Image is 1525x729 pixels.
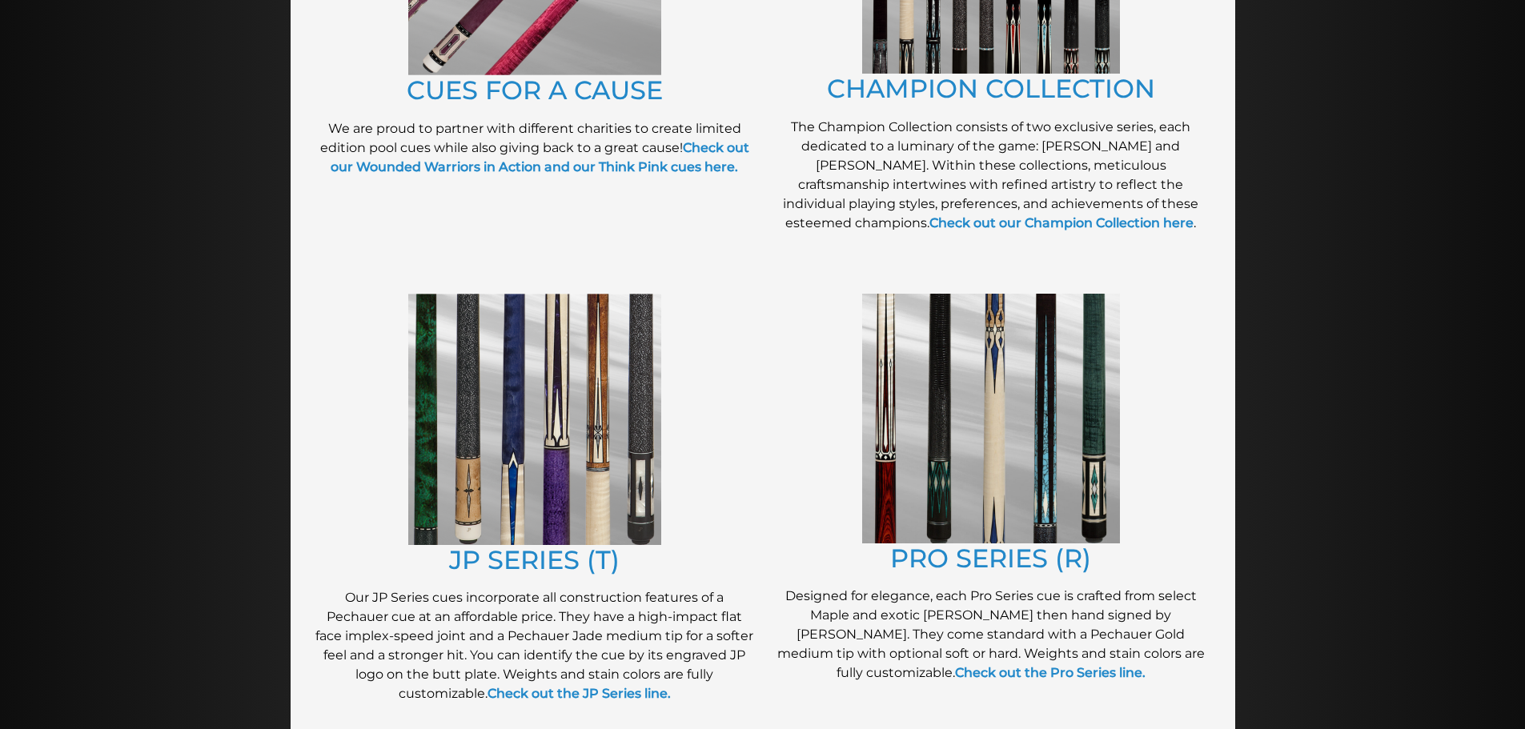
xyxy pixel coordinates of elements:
a: Check out our Champion Collection here [929,215,1194,230]
a: Check out our Wounded Warriors in Action and our Think Pink cues here. [331,140,749,174]
a: CHAMPION COLLECTION [827,73,1155,104]
a: Check out the Pro Series line. [955,665,1146,680]
a: CUES FOR A CAUSE [407,74,663,106]
p: Designed for elegance, each Pro Series cue is crafted from select Maple and exotic [PERSON_NAME] ... [771,587,1211,683]
a: PRO SERIES (R) [890,543,1091,574]
p: Our JP Series cues incorporate all construction features of a Pechauer cue at an affordable price... [315,588,755,703]
a: JP SERIES (T) [449,544,620,575]
p: The Champion Collection consists of two exclusive series, each dedicated to a luminary of the gam... [771,118,1211,233]
p: We are proud to partner with different charities to create limited edition pool cues while also g... [315,119,755,177]
a: Check out the JP Series line. [488,686,671,701]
